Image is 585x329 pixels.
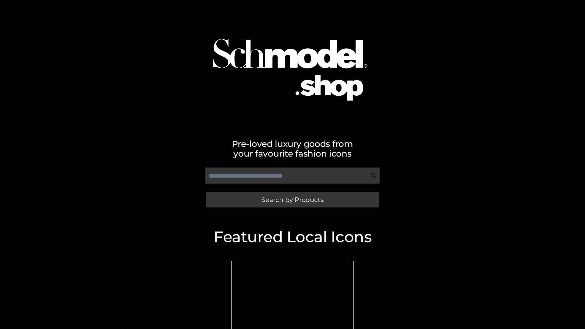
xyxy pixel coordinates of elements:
h2: Featured Local Icons​ [119,229,466,245]
img: Search Icon [370,172,377,179]
a: Search by Products [206,192,379,207]
span: Search by Products [261,196,324,203]
h2: Pre-loved luxury goods from your favourite fashion icons [119,139,466,158]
